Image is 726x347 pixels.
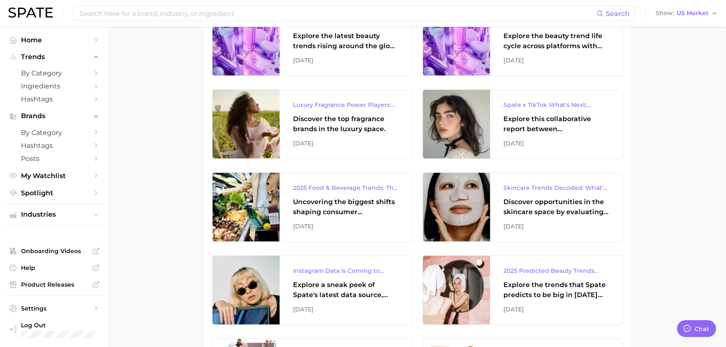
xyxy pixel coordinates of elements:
div: 2025 Food & Beverage Trends: The Biggest Trends According to TikTok & Google Search [293,183,399,193]
a: by Category [7,126,102,139]
input: Search here for a brand, industry, or ingredient [79,6,596,21]
div: Uncovering the biggest shifts shaping consumer preferences. [293,197,399,217]
div: [DATE] [503,221,609,231]
div: Skincare Trends Decoded: What's Popular According to Google Search & TikTok [503,183,609,193]
span: Posts [21,155,88,163]
span: Show [656,11,674,16]
span: My Watchlist [21,172,88,180]
div: Explore the beauty trend life cycle across platforms with exclusive insights from Spate’s Popular... [503,31,609,51]
div: [DATE] [293,221,399,231]
div: Discover opportunities in the skincare space by evaluating the face product and face concerns dri... [503,197,609,217]
span: Product Releases [21,281,88,288]
span: Ingredients [21,82,88,90]
a: Hashtags [7,139,102,152]
a: My Watchlist [7,169,102,182]
div: Explore the trends that Spate predicts to be big in [DATE] across the skin, hair, makeup, body, a... [503,280,609,300]
div: [DATE] [503,55,609,65]
img: SPATE [8,8,53,18]
span: Trends [21,53,88,61]
a: Home [7,34,102,47]
span: Spotlight [21,189,88,197]
a: 2025 Predicted Beauty Trends ReportExplore the trends that Spate predicts to be big in [DATE] acr... [423,255,623,325]
div: Instagram Data is Coming to Spate [293,266,399,276]
div: Explore the latest beauty trends rising around the globe and gain a clear understanding of consum... [293,31,399,51]
a: Hashtags [7,93,102,106]
span: Brands [21,112,88,120]
button: Industries [7,208,102,221]
span: Onboarding Videos [21,247,88,255]
span: US Market [677,11,708,16]
button: Brands [7,110,102,122]
div: [DATE] [503,304,609,314]
span: Help [21,264,88,272]
a: Instagram Data is Coming to SpateExplore a sneak peek of Spate's latest data source, Instagram, t... [212,255,412,325]
span: Search [606,10,630,18]
div: Explore this collaborative report between [PERSON_NAME] and TikTok to explore the next big beauty... [503,114,609,134]
div: Discover the top fragrance brands in the luxury space. [293,114,399,134]
div: [DATE] [503,138,609,148]
span: Industries [21,211,88,218]
button: Trends [7,51,102,63]
a: Settings [7,302,102,315]
span: Hashtags [21,95,88,103]
a: Spate x TikTok What's Next: Beauty EditionExplore this collaborative report between [PERSON_NAME]... [423,89,623,159]
a: Help [7,262,102,274]
span: Log Out [21,321,96,329]
a: Onboarding Videos [7,245,102,257]
span: Hashtags [21,142,88,150]
a: Ingredients [7,80,102,93]
div: Spate x TikTok What's Next: Beauty Edition [503,100,609,110]
span: by Category [21,129,88,137]
div: [DATE] [293,55,399,65]
a: RECORDING: Decoding Beauty Trends & Platform Dynamics on Google, TikTok & InstagramExplore the la... [212,6,412,76]
div: [DATE] [293,304,399,314]
span: by Category [21,69,88,77]
div: 2025 Predicted Beauty Trends Report [503,266,609,276]
div: [DATE] [293,138,399,148]
a: by Category [7,67,102,80]
div: Explore a sneak peek of Spate's latest data source, Instagram, through this spotlight report. [293,280,399,300]
a: Skincare Trends Decoded: What's Popular According to Google Search & TikTokDiscover opportunities... [423,172,623,242]
a: 2025 Food & Beverage Trends: The Biggest Trends According to TikTok & Google SearchUncovering the... [212,172,412,242]
a: Posts [7,152,102,165]
a: Log out. Currently logged in with e-mail jkno@cosmax.com. [7,319,102,340]
div: Luxury Fragrance Power Players: Consumers’ Brand Favorites [293,100,399,110]
a: Spotlight [7,186,102,199]
a: REPORT: Decoding Beauty Trends & Platform Dynamics on Google, TikTok & InstagramExplore the beaut... [423,6,623,76]
span: Settings [21,305,88,312]
button: ShowUS Market [653,8,720,19]
a: Luxury Fragrance Power Players: Consumers’ Brand FavoritesDiscover the top fragrance brands in th... [212,89,412,159]
span: Home [21,36,88,44]
a: Product Releases [7,278,102,291]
